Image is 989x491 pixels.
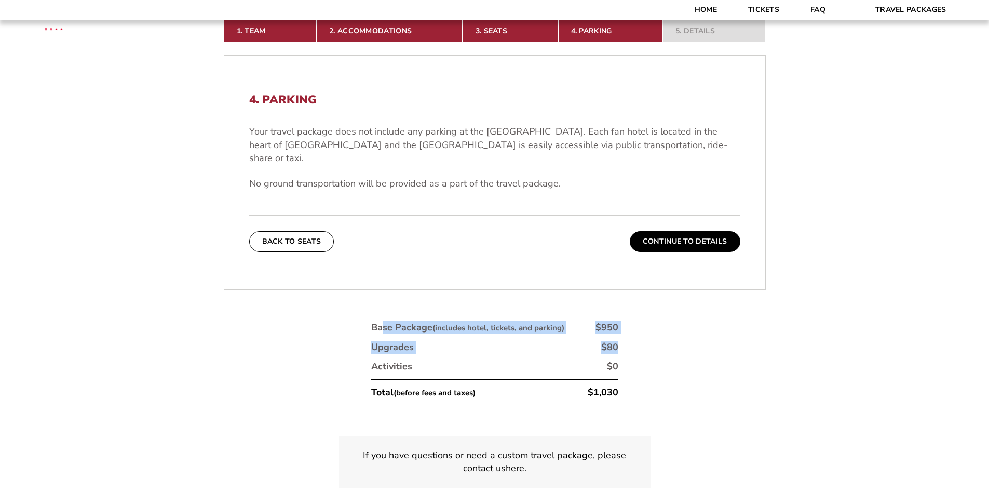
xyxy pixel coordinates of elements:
div: $80 [601,341,618,354]
a: 2. Accommodations [316,20,463,43]
button: Continue To Details [630,231,740,252]
a: 3. Seats [463,20,558,43]
h2: 4. Parking [249,93,740,107]
div: Activities [371,360,412,373]
p: No ground transportation will be provided as a part of the travel package. [249,177,740,190]
p: If you have questions or need a custom travel package, please contact us . [351,449,638,475]
a: 1. Team [224,20,317,43]
div: $1,030 [588,386,618,399]
p: Your travel package does not include any parking at the [GEOGRAPHIC_DATA]. Each fan hotel is loca... [249,125,740,165]
small: (includes hotel, tickets, and parking) [432,323,564,333]
button: Back To Seats [249,231,334,252]
img: CBS Sports Thanksgiving Classic [31,5,76,50]
a: here [506,462,524,475]
div: Base Package [371,321,564,334]
small: (before fees and taxes) [394,388,476,398]
div: $950 [595,321,618,334]
div: $0 [607,360,618,373]
div: Upgrades [371,341,414,354]
div: Total [371,386,476,399]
